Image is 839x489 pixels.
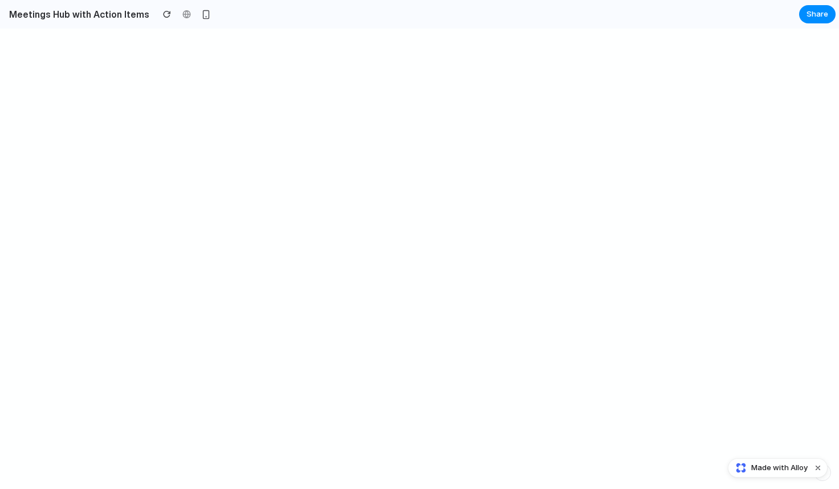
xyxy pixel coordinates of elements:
span: Share [807,9,828,20]
button: Share [799,5,836,23]
span: Made with Alloy [751,462,808,474]
a: Made with Alloy [728,462,809,474]
button: Dismiss watermark [811,461,825,475]
h2: Meetings Hub with Action Items [5,7,149,21]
